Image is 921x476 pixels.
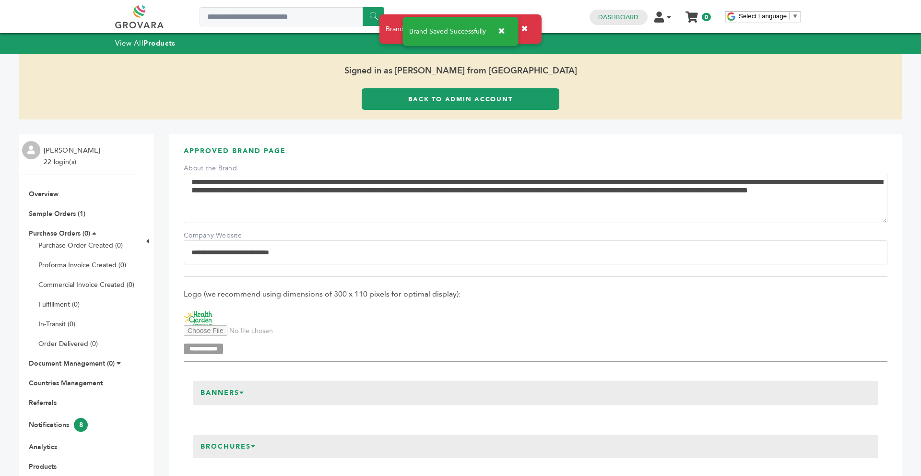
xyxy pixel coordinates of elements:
a: Referrals [29,398,57,407]
h3: Brochures [193,435,263,459]
span: ​ [789,12,790,20]
label: Company Website [184,231,251,240]
a: Document Management (0) [29,359,115,368]
li: [PERSON_NAME] - 22 login(s) [44,145,107,168]
a: Notifications8 [29,420,88,429]
a: Fulfillment (0) [38,300,80,309]
a: Analytics [29,442,57,452]
a: View AllProducts [115,38,176,48]
a: Countries Management [29,379,103,388]
a: Commercial Invoice Created (0) [38,280,134,289]
input: Search a product or brand... [200,7,384,26]
a: Purchase Orders (0) [29,229,90,238]
a: Products [29,462,57,471]
span: Signed in as [PERSON_NAME] from [GEOGRAPHIC_DATA] [19,54,902,88]
img: profile.png [22,141,40,159]
h3: Banners [193,381,252,405]
span: 0 [702,13,711,21]
label: About the Brand [184,164,251,173]
a: Select Language​ [739,12,798,20]
a: Order Delivered (0) [38,339,98,348]
a: Dashboard [598,13,638,22]
button: ✖ [491,22,512,41]
img: Health Garden [184,310,213,325]
h3: APPROVED BRAND PAGE [184,146,887,163]
a: Back to Admin Account [362,88,559,110]
span: Select Language [739,12,787,20]
a: Proforma Invoice Created (0) [38,261,126,270]
a: Overview [29,190,59,199]
a: Sample Orders (1) [29,209,85,218]
span: Brand Page Edits Approved Successfully [386,24,509,34]
span: Brand Saved Successfully [409,28,486,35]
button: ✖ [514,19,535,39]
strong: Products [143,38,175,48]
a: Purchase Order Created (0) [38,241,123,250]
span: 8 [74,418,88,432]
a: My Cart [686,9,697,19]
a: In-Transit (0) [38,320,75,329]
span: ▼ [792,12,798,20]
span: Logo (we recommend using dimensions of 300 x 110 pixels for optimal display): [184,289,887,299]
